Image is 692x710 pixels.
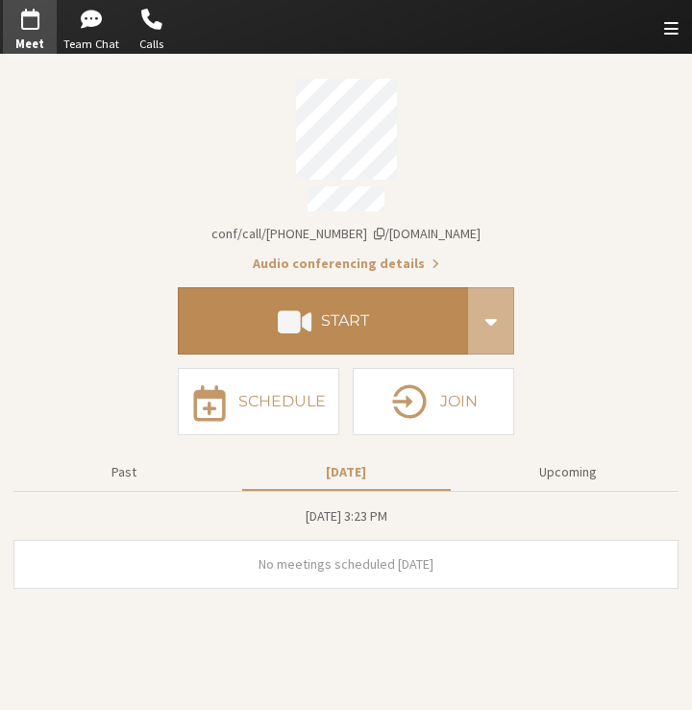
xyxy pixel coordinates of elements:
[306,507,387,525] span: [DATE] 3:23 PM
[211,225,481,242] span: Copy my meeting room link
[259,555,433,573] span: No meetings scheduled [DATE]
[63,36,119,54] span: Team Chat
[242,455,451,489] button: [DATE]
[463,455,672,489] button: Upcoming
[253,254,439,274] button: Audio conferencing details
[13,505,679,589] section: Today's Meetings
[125,36,179,54] span: Calls
[13,65,679,275] section: Account details
[468,287,514,355] div: Start conference options
[178,368,339,435] button: Schedule
[321,313,369,329] h4: Start
[178,287,468,355] button: Start
[353,368,514,435] button: Join
[20,455,229,489] button: Past
[238,394,326,409] h4: Schedule
[211,224,481,244] button: Copy my meeting room linkCopy my meeting room link
[3,36,57,54] span: Meet
[440,394,478,409] h4: Join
